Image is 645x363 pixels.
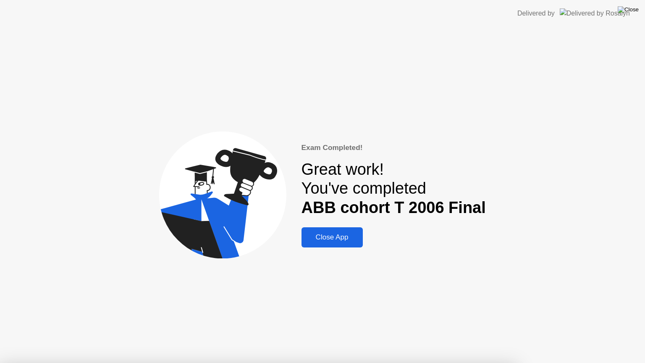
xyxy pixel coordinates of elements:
[304,233,360,242] div: Close App
[618,6,639,13] img: Close
[302,160,486,218] div: Great work! You've completed
[560,8,630,18] img: Delivered by Rosalyn
[302,199,486,216] b: ABB cohort T 2006 Final
[517,8,555,18] div: Delivered by
[302,142,486,153] div: Exam Completed!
